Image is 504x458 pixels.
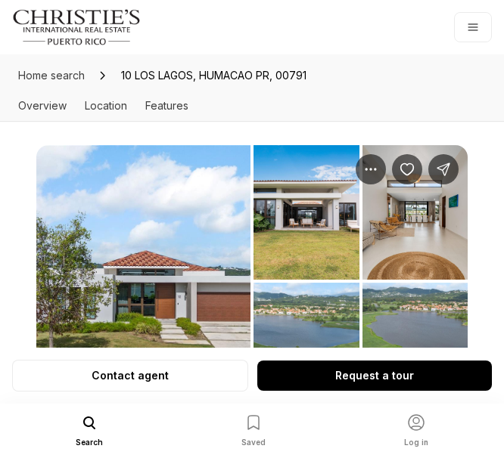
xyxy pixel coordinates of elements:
li: 1 of 14 [36,145,250,417]
button: View image gallery [36,145,250,417]
span: Saved [241,436,266,448]
button: Log in [404,413,428,448]
span: Search [76,436,103,448]
button: Saved [241,413,266,448]
button: Property options [356,154,386,184]
span: Log in [404,436,428,448]
div: Listing Photos [36,145,468,417]
button: Contact agent [12,360,248,391]
p: Contact agent [92,370,169,382]
li: 2 of 14 [254,145,468,417]
button: View image gallery [362,145,468,280]
button: Request a tour [257,361,492,391]
button: View image gallery [362,283,468,417]
a: Skip to: Overview [18,99,67,112]
button: View image gallery [254,145,359,280]
p: Request a tour [335,370,414,382]
nav: Page section menu [12,100,188,112]
button: Search [76,413,103,448]
span: 10 LOS LAGOS, HUMACAO PR, 00791 [115,63,313,88]
button: View image gallery [254,283,359,417]
a: Skip to: Location [85,99,127,112]
button: Share Property: 10 LOS LAGOS [428,154,459,184]
img: logo [12,9,142,45]
span: Home search [18,69,85,82]
button: Save Property: 10 LOS LAGOS [392,154,422,184]
a: Skip to: Features [145,99,188,112]
a: Home search [12,63,91,88]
